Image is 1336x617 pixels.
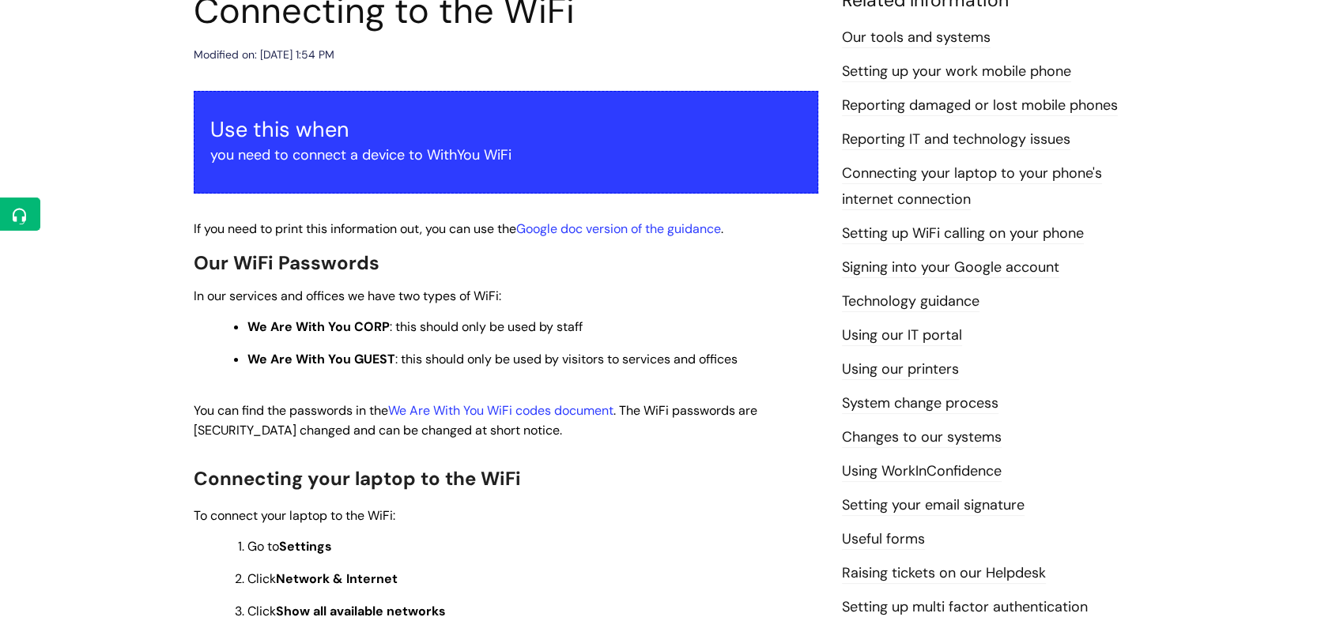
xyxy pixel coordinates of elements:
a: Changes to our systems [842,427,1002,448]
span: In our services and offices we have two types of WiFi: [194,288,501,304]
div: Modified on: [DATE] 1:54 PM [194,45,334,65]
span: : this should only be used by visitors to services and offices [247,351,738,367]
span: Our WiFi Passwords [194,250,379,275]
a: Reporting damaged or lost mobile phones [842,96,1118,116]
a: Useful forms [842,529,925,550]
a: Connecting your laptop to your phone's internet connection [842,164,1102,209]
a: Using WorkInConfidence [842,461,1002,482]
strong: We Are With You CORP [247,318,390,335]
a: Our tools and systems [842,28,991,48]
a: Setting your email signature [842,495,1025,516]
span: Click [247,570,398,587]
a: Signing into your Google account [842,258,1059,278]
a: Setting up your work mobile phone [842,62,1071,82]
a: We Are With You WiFi codes document [388,402,613,419]
a: System change process [842,393,998,414]
span: Connecting your laptop to the WiFi [194,466,521,491]
a: Raising tickets on our Helpdesk [842,563,1046,584]
a: Using our printers [842,359,959,380]
strong: We Are With You GUEST [247,351,395,367]
span: To connect your laptop to the WiFi: [194,507,395,524]
strong: Network & Internet [276,570,398,587]
a: Setting up WiFi calling on your phone [842,224,1084,244]
a: Using our IT portal [842,325,962,346]
p: you need to connect a device to WithYou WiFi [210,142,802,167]
a: Technology guidance [842,292,979,312]
span: If you need to print this information out, you can use the . [194,220,723,237]
a: Reporting IT and technology issues [842,130,1070,150]
h3: Use this when [210,117,802,142]
span: You can find the passwords in the . The WiFi passwords are [SECURITY_DATA] changed and can be cha... [194,402,757,438]
span: Go to [247,538,332,555]
strong: Settings [279,538,332,555]
span: : this should only be used by staff [247,318,583,335]
a: Google doc version of the guidance [516,220,721,237]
